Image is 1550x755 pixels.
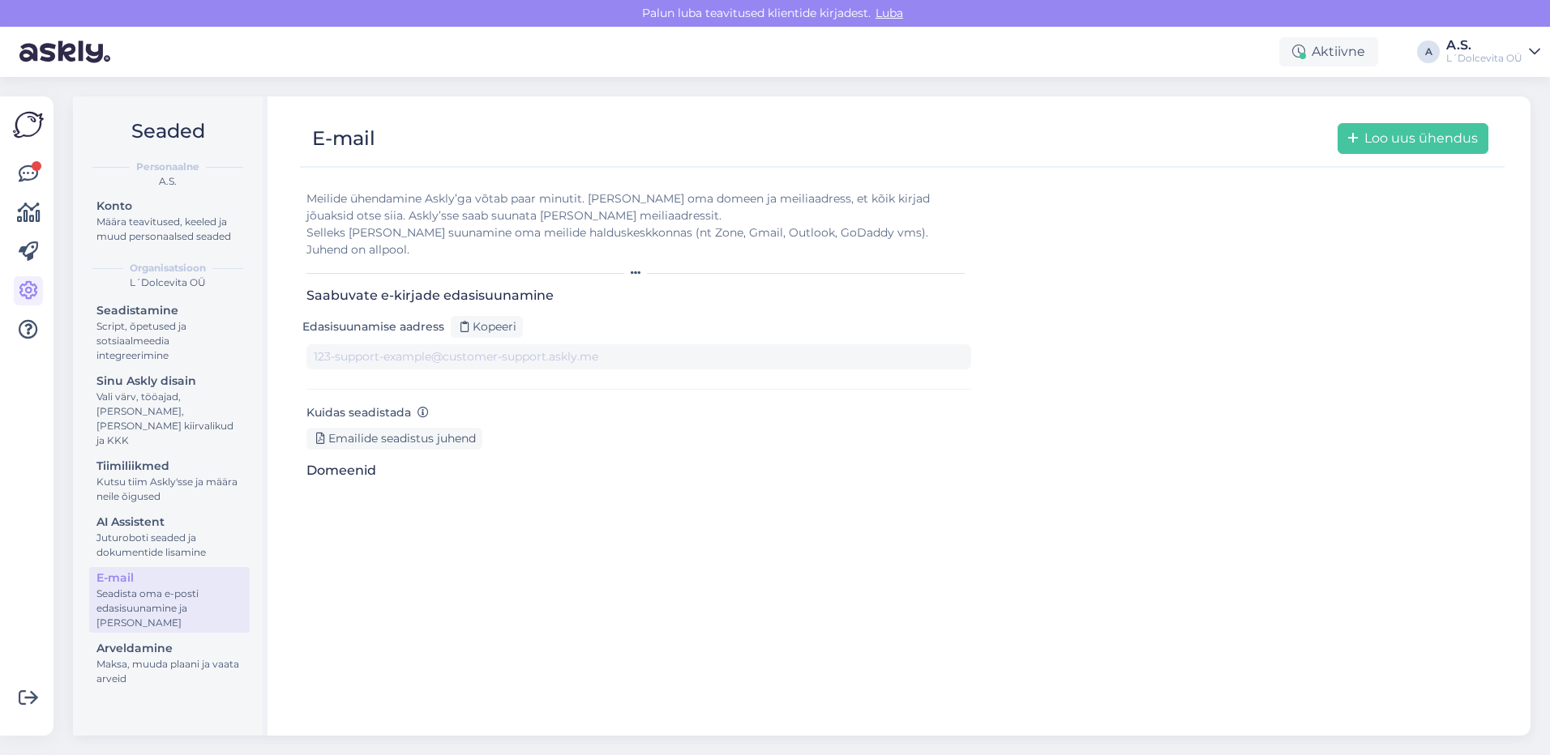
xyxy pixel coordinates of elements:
button: Loo uus ühendus [1338,123,1488,154]
b: Personaalne [136,160,199,174]
a: ArveldamineMaksa, muuda plaani ja vaata arveid [89,638,250,689]
h3: Domeenid [306,463,971,478]
div: L´Dolcevita OÜ [86,275,250,290]
div: Juturoboti seaded ja dokumentide lisamine [96,531,242,560]
div: Seadistamine [96,302,242,319]
div: Sinu Askly disain [96,373,242,390]
div: Konto [96,198,242,215]
img: Askly Logo [13,109,44,140]
label: Edasisuunamise aadress [302,318,444,335]
div: Määra teavitused, keeled ja muud personaalsed seaded [96,215,242,244]
label: Kuidas seadistada [306,404,429,421]
a: A.S.L´Dolcevita OÜ [1446,39,1540,65]
div: E-mail [96,569,242,587]
div: Tiimiliikmed [96,458,242,475]
h2: Seaded [86,116,250,147]
a: AI AssistentJuturoboti seaded ja dokumentide lisamine [89,511,250,562]
div: A.S. [1446,39,1522,52]
div: Kopeeri [451,316,523,338]
div: AI Assistent [96,514,242,531]
a: E-mailSeadista oma e-posti edasisuunamine ja [PERSON_NAME] [89,567,250,633]
input: 123-support-example@customer-support.askly.me [306,344,971,369]
a: Sinu Askly disainVali värv, tööajad, [PERSON_NAME], [PERSON_NAME] kiirvalikud ja KKK [89,370,250,450]
div: A [1417,41,1440,63]
div: Meilide ühendamine Askly’ga võtab paar minutit. [PERSON_NAME] oma domeen ja meiliaadress, et kõik... [306,190,971,258]
div: Script, õpetused ja sotsiaalmeedia integreerimine [96,319,242,363]
div: Kutsu tiim Askly'sse ja määra neile õigused [96,475,242,504]
div: L´Dolcevita OÜ [1446,52,1522,65]
a: TiimiliikmedKutsu tiim Askly'sse ja määra neile õigused [89,455,250,506]
div: Vali värv, tööajad, [PERSON_NAME], [PERSON_NAME] kiirvalikud ja KKK [96,390,242,448]
div: Arveldamine [96,640,242,657]
b: Organisatsioon [130,261,206,275]
a: KontoMäära teavitused, keeled ja muud personaalsed seaded [89,195,250,246]
div: A.S. [86,174,250,189]
div: Seadista oma e-posti edasisuunamine ja [PERSON_NAME] [96,587,242,630]
div: Emailide seadistus juhend [306,428,482,450]
div: E-mail [312,123,375,154]
span: Luba [871,6,908,20]
h3: Saabuvate e-kirjade edasisuunamine [306,288,971,303]
div: Maksa, muuda plaani ja vaata arveid [96,657,242,686]
div: Aktiivne [1279,37,1378,66]
a: SeadistamineScript, õpetused ja sotsiaalmeedia integreerimine [89,300,250,365]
